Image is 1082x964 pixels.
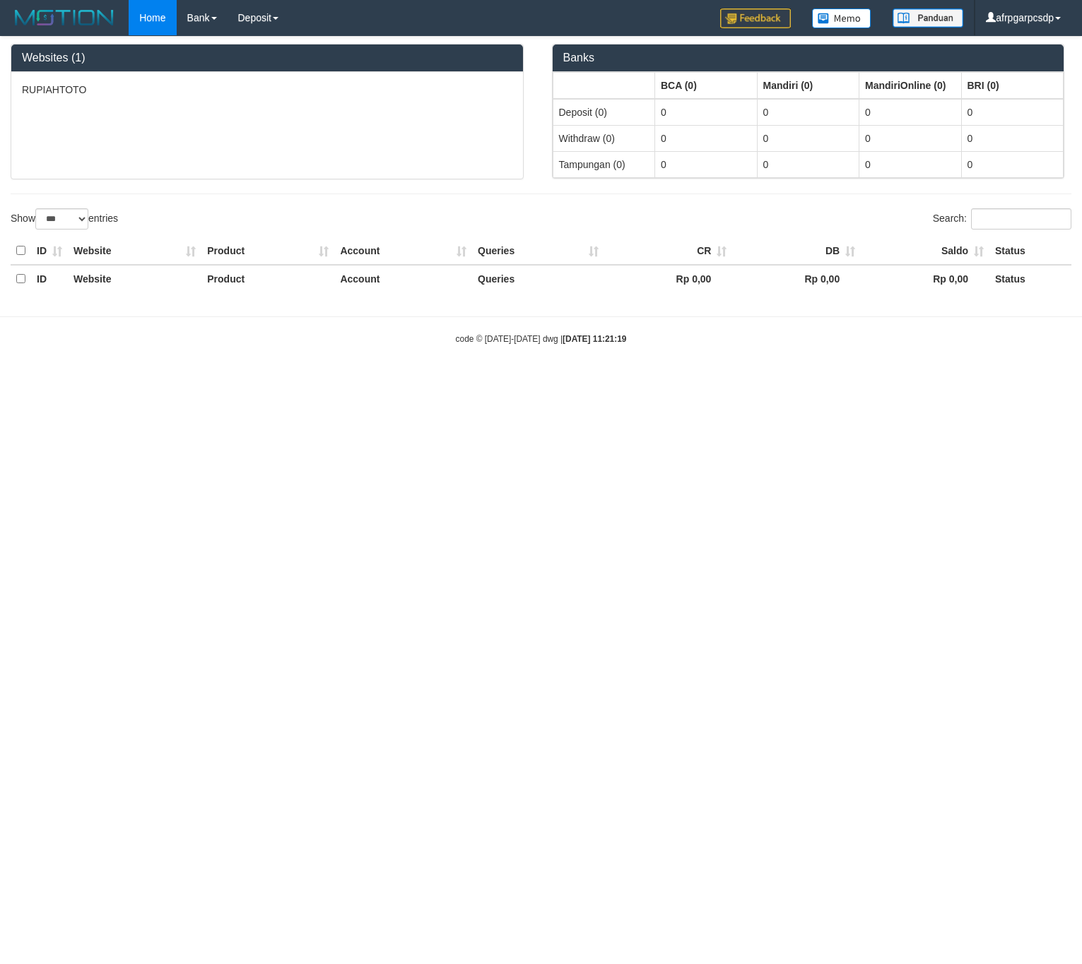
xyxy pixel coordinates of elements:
[971,208,1071,230] input: Search:
[604,237,733,265] th: CR
[472,265,604,292] th: Queries
[859,151,962,177] td: 0
[456,334,627,344] small: code © [DATE]-[DATE] dwg |
[655,99,758,126] td: 0
[31,237,68,265] th: ID
[553,125,655,151] td: Withdraw (0)
[757,72,859,99] th: Group: activate to sort column ascending
[859,125,962,151] td: 0
[11,208,118,230] label: Show entries
[11,7,118,28] img: MOTION_logo.png
[961,151,1064,177] td: 0
[893,8,963,28] img: panduan.png
[961,125,1064,151] td: 0
[757,151,859,177] td: 0
[563,334,626,344] strong: [DATE] 11:21:19
[68,237,201,265] th: Website
[334,237,472,265] th: Account
[655,125,758,151] td: 0
[553,99,655,126] td: Deposit (0)
[961,72,1064,99] th: Group: activate to sort column ascending
[334,265,472,292] th: Account
[961,99,1064,126] td: 0
[553,151,655,177] td: Tampungan (0)
[989,237,1071,265] th: Status
[35,208,88,230] select: Showentries
[989,265,1071,292] th: Status
[655,72,758,99] th: Group: activate to sort column ascending
[757,125,859,151] td: 0
[933,208,1071,230] label: Search:
[563,52,1054,64] h3: Banks
[201,237,334,265] th: Product
[553,72,655,99] th: Group: activate to sort column ascending
[757,99,859,126] td: 0
[859,72,962,99] th: Group: activate to sort column ascending
[604,265,733,292] th: Rp 0,00
[68,265,201,292] th: Website
[732,265,861,292] th: Rp 0,00
[655,151,758,177] td: 0
[859,99,962,126] td: 0
[732,237,861,265] th: DB
[472,237,604,265] th: Queries
[31,265,68,292] th: ID
[22,52,512,64] h3: Websites (1)
[861,265,989,292] th: Rp 0,00
[22,83,512,97] p: RUPIAHTOTO
[201,265,334,292] th: Product
[861,237,989,265] th: Saldo
[720,8,791,28] img: Feedback.jpg
[812,8,871,28] img: Button%20Memo.svg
